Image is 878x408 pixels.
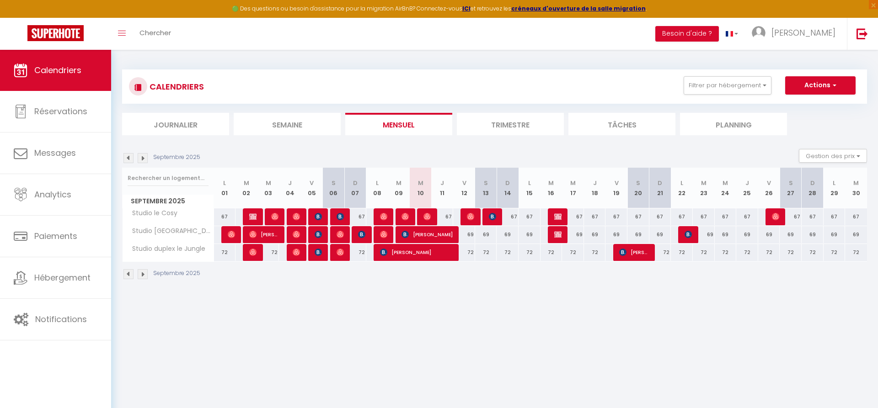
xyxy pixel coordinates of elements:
[519,168,541,208] th: 15
[771,27,835,38] span: [PERSON_NAME]
[658,179,662,187] abbr: D
[649,168,671,208] th: 21
[671,208,693,225] div: 67
[432,208,454,225] div: 67
[7,4,35,31] button: Ouvrir le widget de chat LiveChat
[249,244,257,261] span: [PERSON_NAME]
[440,179,444,187] abbr: J
[824,226,846,243] div: 69
[337,244,344,261] span: [PERSON_NAME]
[736,168,758,208] th: 25
[802,208,824,225] div: 67
[584,208,606,225] div: 67
[684,76,771,95] button: Filtrer par hébergement
[511,5,646,12] strong: créneaux d'ouverture de la salle migration
[627,208,649,225] div: 67
[680,113,787,135] li: Planning
[745,18,847,50] a: ... [PERSON_NAME]
[153,269,200,278] p: Septembre 2025
[655,26,719,42] button: Besoin d'aide ?
[410,168,432,208] th: 10
[323,168,345,208] th: 06
[541,244,562,261] div: 72
[402,226,453,243] span: [PERSON_NAME]
[680,179,683,187] abbr: L
[562,226,584,243] div: 69
[615,179,619,187] abbr: V
[715,244,737,261] div: 72
[605,226,627,243] div: 69
[497,208,519,225] div: 67
[279,168,301,208] th: 04
[234,113,341,135] li: Semaine
[593,179,597,187] abbr: J
[266,179,271,187] abbr: M
[519,226,541,243] div: 69
[27,25,84,41] img: Super Booking
[376,179,379,187] abbr: L
[124,226,215,236] span: Studio [GEOGRAPHIC_DATA]
[649,208,671,225] div: 67
[396,179,402,187] abbr: M
[701,179,707,187] abbr: M
[34,189,71,200] span: Analytics
[123,195,214,208] span: Septembre 2025
[584,226,606,243] div: 69
[462,5,471,12] a: ICI
[853,179,859,187] abbr: M
[833,179,835,187] abbr: L
[315,226,322,243] span: [PERSON_NAME]
[789,179,793,187] abbr: S
[462,179,466,187] abbr: V
[548,179,554,187] abbr: M
[214,168,236,208] th: 01
[519,208,541,225] div: 67
[344,244,366,261] div: 72
[693,226,715,243] div: 69
[214,208,236,225] div: 67
[453,244,475,261] div: 72
[402,208,409,225] span: [PERSON_NAME]
[845,244,867,261] div: 72
[249,226,278,243] span: [PERSON_NAME]
[293,208,300,225] span: [PERSON_NAME]
[528,179,531,187] abbr: L
[147,76,204,97] h3: CALENDRIERS
[244,179,249,187] abbr: M
[693,168,715,208] th: 23
[568,113,675,135] li: Tâches
[34,147,76,159] span: Messages
[353,179,358,187] abbr: D
[845,208,867,225] div: 67
[758,168,780,208] th: 26
[857,28,868,39] img: logout
[824,244,846,261] div: 72
[799,149,867,163] button: Gestion des prix
[257,244,279,261] div: 72
[758,226,780,243] div: 69
[736,226,758,243] div: 69
[249,208,257,225] span: [PERSON_NAME]
[214,244,236,261] div: 72
[332,179,336,187] abbr: S
[358,226,365,243] span: [PERSON_NAME]
[715,208,737,225] div: 67
[380,244,453,261] span: [PERSON_NAME]
[35,313,87,325] span: Notifications
[133,18,178,50] a: Chercher
[541,168,562,208] th: 16
[345,113,452,135] li: Mensuel
[124,208,180,218] span: Studio le Cosy
[649,244,671,261] div: 72
[767,179,771,187] abbr: V
[301,168,323,208] th: 05
[802,226,824,243] div: 69
[497,168,519,208] th: 14
[34,230,77,242] span: Paiements
[752,26,766,40] img: ...
[772,208,779,225] span: [PERSON_NAME]
[745,179,749,187] abbr: J
[423,208,431,225] span: [PERSON_NAME]
[554,226,562,243] span: M. [PERSON_NAME] SEW USOCOME SAS
[315,244,322,261] span: [PERSON_NAME]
